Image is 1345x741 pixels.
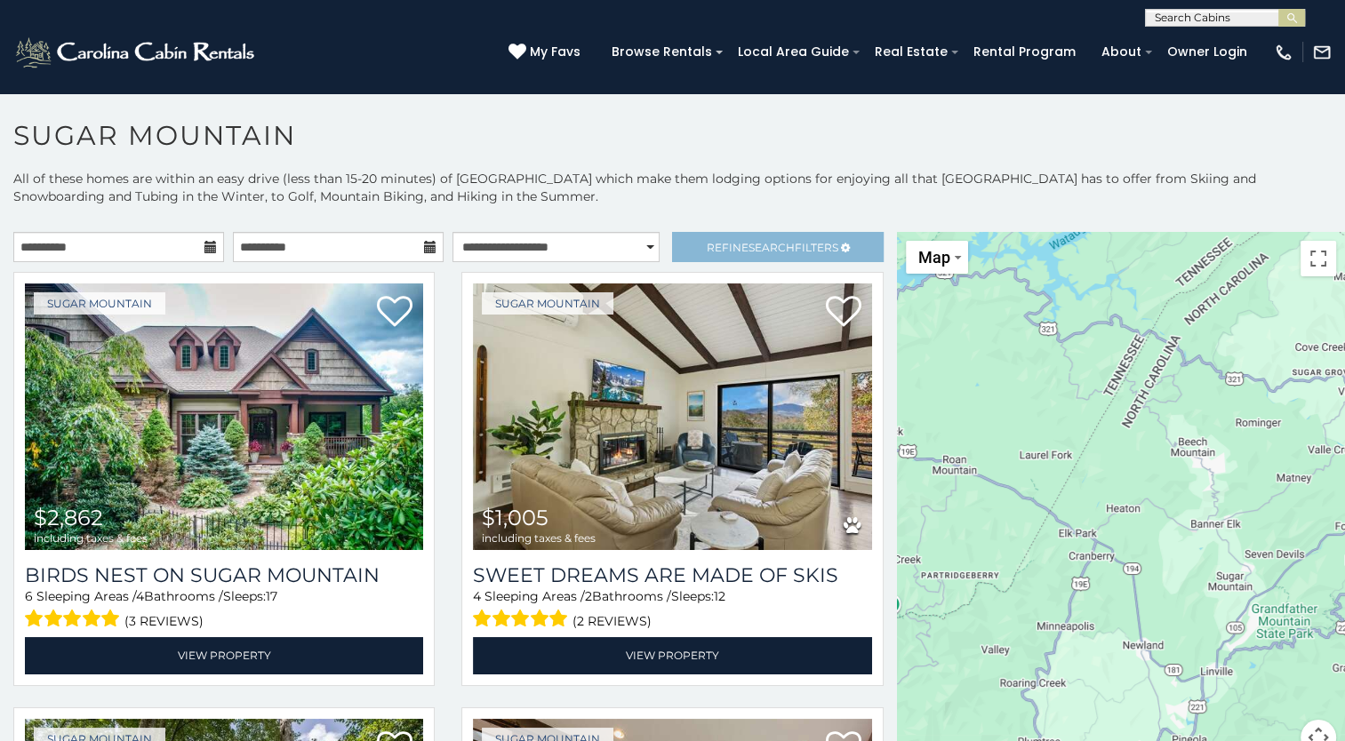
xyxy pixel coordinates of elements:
a: Sweet Dreams Are Made Of Skis [473,563,871,587]
a: Browse Rentals [603,38,721,66]
img: Sweet Dreams Are Made Of Skis [473,283,871,550]
span: 2 [585,588,592,604]
a: About [1093,38,1150,66]
a: Sugar Mountain [34,292,165,315]
a: View Property [25,637,423,673]
span: 6 [25,588,33,604]
span: (3 reviews) [124,610,204,633]
span: My Favs [530,43,580,61]
a: Sweet Dreams Are Made Of Skis $1,005 including taxes & fees [473,283,871,550]
div: Sleeping Areas / Bathrooms / Sleeps: [473,587,871,633]
span: including taxes & fees [34,532,148,544]
a: Add to favorites [377,294,412,331]
a: RefineSearchFilters [672,232,883,262]
button: Toggle fullscreen view [1301,241,1336,276]
span: Refine Filters [707,241,838,254]
span: Map [918,248,950,267]
a: Birds Nest On Sugar Mountain [25,563,423,587]
span: 4 [136,588,144,604]
a: View Property [473,637,871,673]
span: including taxes & fees [482,532,596,544]
img: White-1-2.png [13,35,260,70]
img: phone-regular-white.png [1274,43,1293,62]
div: Sleeping Areas / Bathrooms / Sleeps: [25,587,423,633]
a: My Favs [508,43,585,62]
span: 4 [473,588,481,604]
button: Change map style [906,241,968,274]
img: mail-regular-white.png [1312,43,1332,62]
a: Rental Program [965,38,1085,66]
a: Local Area Guide [729,38,858,66]
span: 17 [266,588,277,604]
span: Search [749,241,795,254]
span: $2,862 [34,505,103,530]
span: 12 [714,588,725,604]
a: Birds Nest On Sugar Mountain $2,862 including taxes & fees [25,283,423,550]
a: Sugar Mountain [482,292,613,315]
a: Owner Login [1158,38,1256,66]
a: Add to favorites [826,294,861,331]
img: Birds Nest On Sugar Mountain [25,283,423,550]
span: $1,005 [482,505,548,530]
span: (2 reviews) [572,610,652,633]
a: Real Estate [866,38,957,66]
